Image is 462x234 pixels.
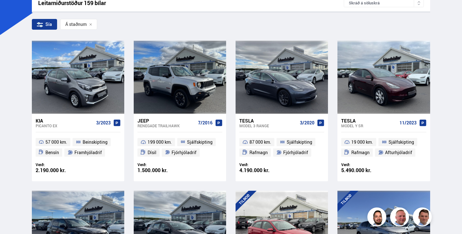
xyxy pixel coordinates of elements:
div: 4.190.000 kr. [239,168,282,173]
span: 11/2023 [400,120,417,125]
div: 2.190.000 kr. [36,168,78,173]
div: Tesla [239,118,297,123]
span: Dísil [148,149,156,156]
div: Verð: [137,162,180,167]
button: Opna LiveChat spjallviðmót [5,3,24,21]
div: 1.500.000 kr. [137,168,180,173]
img: nhp88E3Fdnt1Opn2.png [368,208,387,227]
span: Sjálfskipting [389,138,414,146]
span: Fjórhjóladrif [172,149,196,156]
div: Model Y SR [341,123,397,128]
div: 5.490.000 kr. [341,168,384,173]
div: Renegade TRAILHAWK [137,123,196,128]
span: 7/2016 [198,120,213,125]
span: Afturhjóladrif [385,149,412,156]
img: FbJEzSuNWCJXmdc-.webp [414,208,433,227]
div: Picanto EX [36,123,94,128]
span: 19 000 km. [351,138,373,146]
a: Tesla Model Y SR 11/2023 19 000 km. Sjálfskipting Rafmagn Afturhjóladrif Verð: 5.490.000 kr. [337,114,430,181]
a: Jeep Renegade TRAILHAWK 7/2016 199 000 km. Sjálfskipting Dísil Fjórhjóladrif Verð: 1.500.000 kr. [134,114,226,181]
div: Verð: [239,162,282,167]
span: 3/2020 [300,120,314,125]
span: 3/2023 [96,120,111,125]
span: Rafmagn [249,149,268,156]
span: 57 000 km. [45,138,67,146]
div: Kia [36,118,94,123]
span: 87 000 km. [249,138,271,146]
a: Tesla Model 3 RANGE 3/2020 87 000 km. Sjálfskipting Rafmagn Fjórhjóladrif Verð: 4.190.000 kr. [236,114,328,181]
span: Framhjóladrif [74,149,102,156]
a: Kia Picanto EX 3/2023 57 000 km. Beinskipting Bensín Framhjóladrif Verð: 2.190.000 kr. [32,114,124,181]
img: siFngHWaQ9KaOqBr.png [391,208,410,227]
div: Jeep [137,118,196,123]
span: Rafmagn [351,149,370,156]
span: Fjórhjóladrif [283,149,308,156]
span: Sjálfskipting [287,138,312,146]
span: Á staðnum [65,22,87,27]
div: Tesla [341,118,397,123]
span: Sjálfskipting [187,138,213,146]
div: Model 3 RANGE [239,123,297,128]
div: Sía [32,19,57,30]
span: Beinskipting [83,138,108,146]
span: 199 000 km. [148,138,172,146]
span: Bensín [45,149,59,156]
div: Verð: [36,162,78,167]
div: Verð: [341,162,384,167]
